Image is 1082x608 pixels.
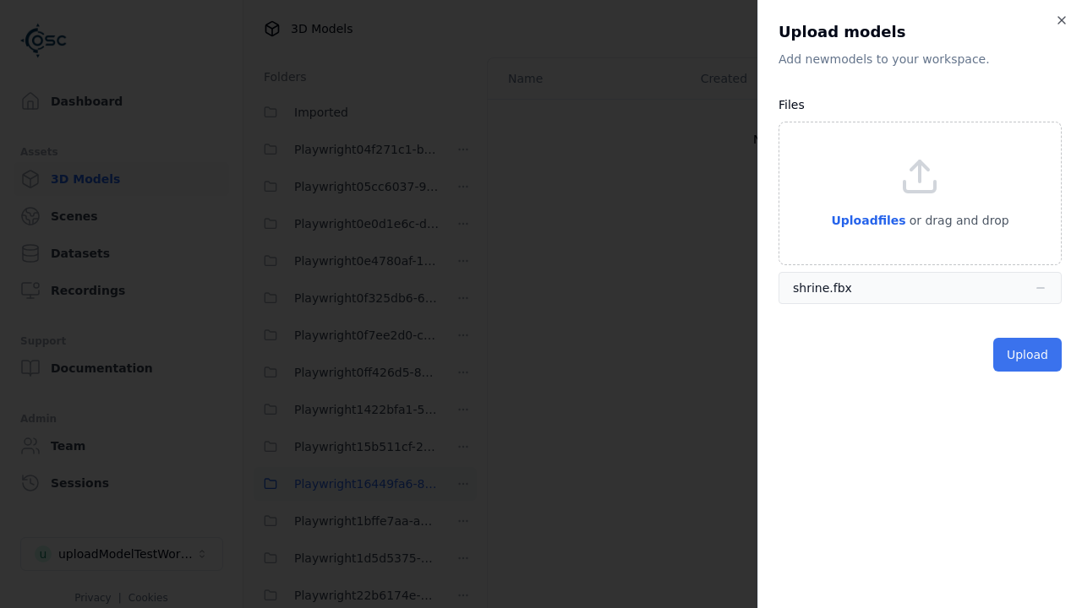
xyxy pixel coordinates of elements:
[793,280,852,296] div: shrine.fbx
[779,51,1062,68] p: Add new model s to your workspace.
[779,98,805,111] label: Files
[779,20,1062,44] h2: Upload models
[906,210,1009,231] p: or drag and drop
[831,214,905,227] span: Upload files
[993,338,1062,372] button: Upload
